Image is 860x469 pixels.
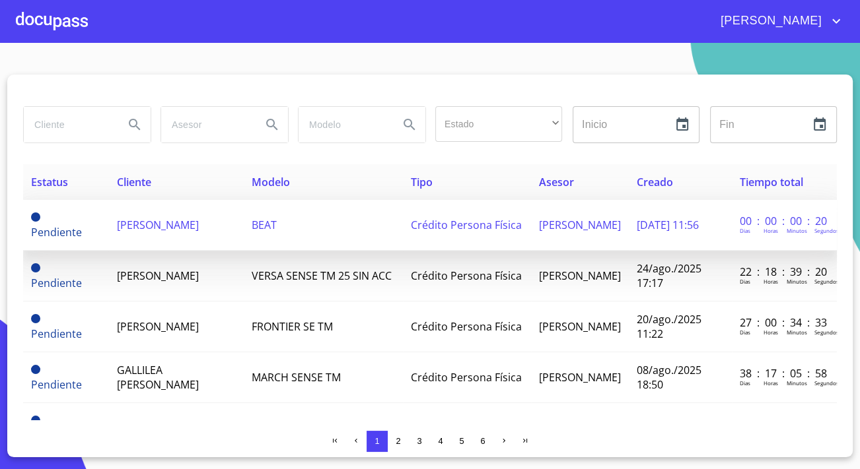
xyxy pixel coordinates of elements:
[539,268,621,283] span: [PERSON_NAME]
[375,436,379,446] span: 1
[430,431,451,452] button: 4
[787,227,807,234] p: Minutos
[711,11,828,32] span: [PERSON_NAME]
[472,431,493,452] button: 6
[411,218,522,232] span: Crédito Persona Física
[396,436,400,446] span: 2
[31,175,68,189] span: Estatus
[539,370,621,385] span: [PERSON_NAME]
[539,218,621,232] span: [PERSON_NAME]
[116,268,198,283] span: [PERSON_NAME]
[31,327,82,341] span: Pendiente
[394,109,425,141] button: Search
[31,263,40,272] span: Pendiente
[252,370,341,385] span: MARCH SENSE TM
[814,227,839,234] p: Segundos
[411,370,522,385] span: Crédito Persona Física
[252,319,333,334] span: FRONTIER SE TM
[24,107,114,142] input: search
[637,312,701,341] span: 20/ago./2025 11:22
[764,379,778,387] p: Horas
[637,261,701,290] span: 24/ago./2025 17:17
[764,328,778,336] p: Horas
[740,417,829,431] p: 57 : 23 : 35 : 00
[252,175,290,189] span: Modelo
[787,278,807,285] p: Minutos
[31,365,40,374] span: Pendiente
[459,436,464,446] span: 5
[161,107,251,142] input: search
[814,379,839,387] p: Segundos
[299,107,388,142] input: search
[764,227,778,234] p: Horas
[367,431,388,452] button: 1
[31,212,40,222] span: Pendiente
[814,278,839,285] p: Segundos
[480,436,485,446] span: 6
[740,265,829,279] p: 22 : 18 : 39 : 20
[411,175,433,189] span: Tipo
[31,314,40,323] span: Pendiente
[787,328,807,336] p: Minutos
[740,366,829,381] p: 38 : 17 : 05 : 58
[637,218,699,232] span: [DATE] 11:56
[740,214,829,228] p: 00 : 00 : 00 : 20
[31,377,82,392] span: Pendiente
[637,175,673,189] span: Creado
[539,319,621,334] span: [PERSON_NAME]
[116,175,151,189] span: Cliente
[740,175,803,189] span: Tiempo total
[388,431,409,452] button: 2
[435,106,562,142] div: ​
[740,278,750,285] p: Dias
[256,109,288,141] button: Search
[740,315,829,330] p: 27 : 00 : 34 : 33
[539,175,574,189] span: Asesor
[31,225,82,239] span: Pendiente
[116,218,198,232] span: [PERSON_NAME]
[787,379,807,387] p: Minutos
[451,431,472,452] button: 5
[31,416,40,425] span: Pendiente
[637,363,701,392] span: 08/ago./2025 18:50
[438,436,443,446] span: 4
[814,328,839,336] p: Segundos
[116,363,198,392] span: GALLILEA [PERSON_NAME]
[116,319,198,334] span: [PERSON_NAME]
[252,268,392,283] span: VERSA SENSE TM 25 SIN ACC
[740,379,750,387] p: Dias
[411,268,522,283] span: Crédito Persona Física
[411,319,522,334] span: Crédito Persona Física
[740,328,750,336] p: Dias
[31,276,82,290] span: Pendiente
[740,227,750,234] p: Dias
[711,11,844,32] button: account of current user
[252,218,277,232] span: BEAT
[764,278,778,285] p: Horas
[417,436,421,446] span: 3
[119,109,151,141] button: Search
[409,431,430,452] button: 3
